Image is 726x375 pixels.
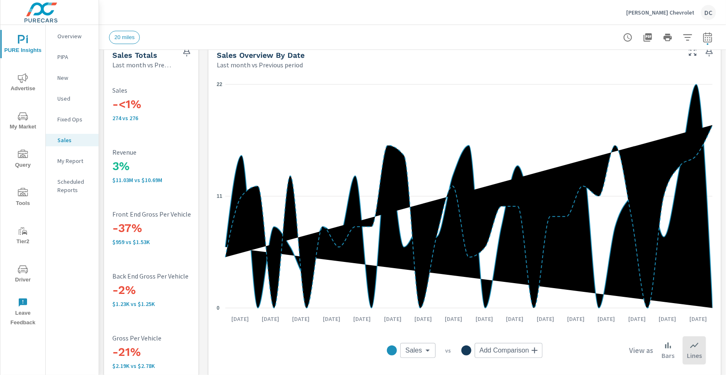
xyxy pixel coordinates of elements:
p: $1,226 vs $1,247 [112,301,222,307]
div: Fixed Ops [46,113,99,126]
p: [DATE] [347,315,377,323]
h3: -2% [112,283,222,297]
p: Fixed Ops [57,115,92,123]
p: Last month vs Previous period [217,60,303,70]
p: Gross Per Vehicle [112,334,222,342]
p: Overview [57,32,92,40]
p: Revenue [112,148,222,156]
p: [DATE] [409,315,438,323]
p: [DATE] [225,315,255,323]
p: [DATE] [439,315,468,323]
p: PIPA [57,53,92,61]
h5: Sales Totals [112,51,157,59]
div: nav menu [0,25,45,331]
div: Sales [400,343,435,358]
span: Query [3,150,43,170]
div: Used [46,92,99,105]
h3: -<1% [112,97,222,111]
h3: 3% [112,159,222,173]
div: My Report [46,155,99,167]
div: DC [701,5,716,20]
p: 274 vs 276 [112,115,222,121]
span: Add Comparison [480,346,529,355]
p: [DATE] [653,315,682,323]
span: Advertise [3,73,43,94]
p: Sales [112,86,222,94]
p: $2,185 vs $2,778 [112,363,222,369]
span: Sales [405,346,422,355]
span: Driver [3,264,43,285]
p: [DATE] [378,315,407,323]
p: Bars [662,350,674,360]
p: [DATE] [592,315,621,323]
p: Sales [57,136,92,144]
div: Add Comparison [475,343,543,358]
p: [DATE] [684,315,713,323]
p: [DATE] [287,315,316,323]
h3: -21% [112,345,222,359]
button: Apply Filters [679,29,696,46]
button: "Export Report to PDF" [639,29,656,46]
p: Front End Gross Per Vehicle [112,210,222,218]
p: Used [57,94,92,103]
h5: Sales Overview By Date [217,51,305,59]
text: 22 [217,81,223,87]
p: vs [436,347,461,354]
div: Scheduled Reports [46,175,99,196]
div: PIPA [46,51,99,63]
span: Save this to your personalized report [703,45,716,59]
p: Back End Gross Per Vehicle [112,272,222,280]
p: [DATE] [622,315,652,323]
p: [DATE] [256,315,285,323]
button: Select Date Range [699,29,716,46]
span: Leave Feedback [3,298,43,328]
p: Lines [687,350,702,360]
div: Sales [46,134,99,146]
p: [DATE] [531,315,560,323]
text: 11 [217,193,223,199]
div: Overview [46,30,99,42]
span: Save this to your personalized report [180,45,193,59]
p: My Report [57,157,92,165]
span: My Market [3,111,43,132]
p: New [57,74,92,82]
button: Make Fullscreen [686,45,699,59]
span: PURE Insights [3,35,43,55]
p: [DATE] [470,315,499,323]
text: 0 [217,305,220,311]
p: [PERSON_NAME] Chevrolet [626,9,694,16]
p: [DATE] [317,315,346,323]
h6: View as [629,346,653,355]
span: Tools [3,188,43,208]
div: New [46,72,99,84]
p: [DATE] [501,315,530,323]
span: 20 miles [109,34,139,40]
p: [DATE] [561,315,590,323]
p: Scheduled Reports [57,178,92,194]
p: Last month vs Previous period [112,60,173,70]
button: Print Report [659,29,676,46]
span: Tier2 [3,226,43,247]
p: $959 vs $1,532 [112,239,222,245]
p: $11,029,131 vs $10,693,257 [112,177,222,183]
h3: -37% [112,221,222,235]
